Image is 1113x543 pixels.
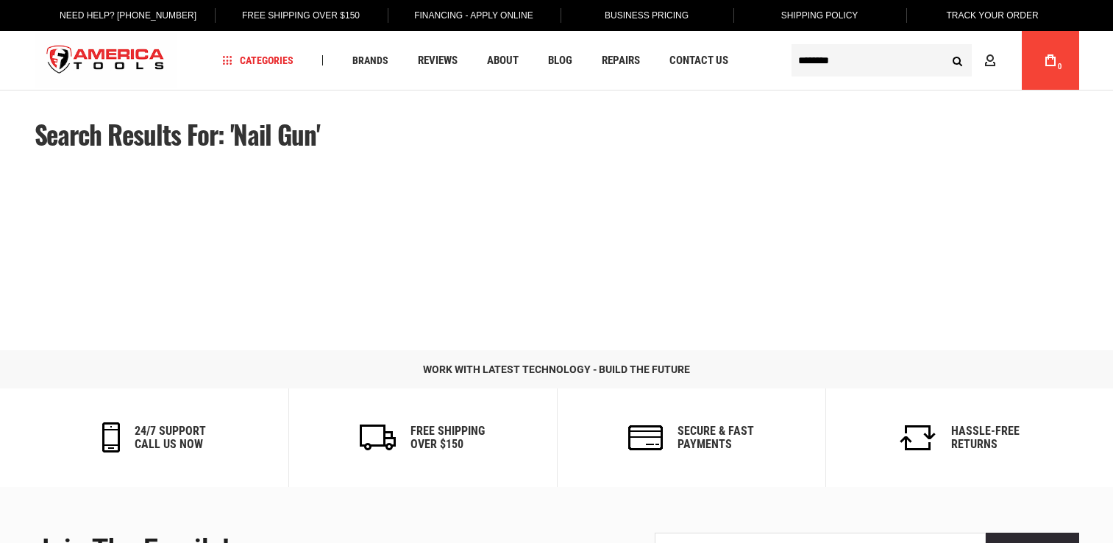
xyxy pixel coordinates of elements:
img: America Tools [35,33,177,88]
span: Contact Us [669,55,728,66]
button: Search [944,46,972,74]
span: Brands [352,55,388,65]
span: 0 [1058,63,1062,71]
span: About [487,55,519,66]
a: Repairs [595,51,647,71]
a: Brands [346,51,395,71]
a: store logo [35,33,177,88]
h6: Hassle-Free Returns [951,425,1020,450]
span: Blog [548,55,572,66]
span: Repairs [602,55,640,66]
span: Categories [223,55,294,65]
a: Categories [216,51,300,71]
h6: 24/7 support call us now [135,425,206,450]
span: Shipping Policy [781,10,858,21]
a: Blog [541,51,579,71]
a: About [480,51,525,71]
a: 0 [1036,31,1064,90]
a: Contact Us [663,51,735,71]
span: Reviews [418,55,458,66]
a: Reviews [411,51,464,71]
h6: secure & fast payments [678,425,754,450]
h6: Free Shipping Over $150 [410,425,485,450]
span: Search results for: 'nail gun' [35,115,321,153]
